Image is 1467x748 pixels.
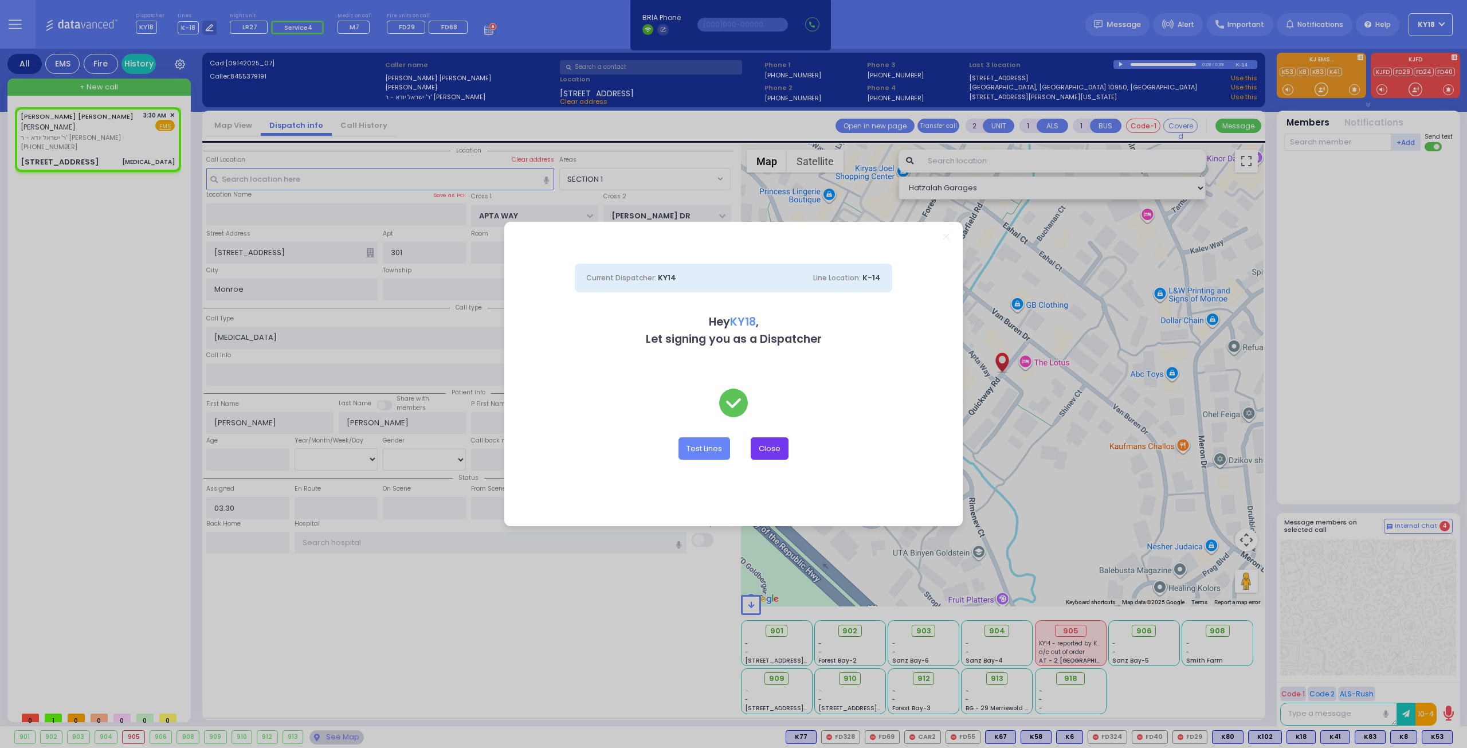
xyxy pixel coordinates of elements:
span: Line Location: [813,273,861,283]
b: Hey , [709,314,759,330]
span: Current Dispatcher: [586,273,656,283]
span: KY18 [730,314,756,330]
b: Let signing you as a Dispatcher [646,331,822,347]
button: Test Lines [678,437,730,459]
button: Close [751,437,789,459]
img: check-green.svg [719,389,748,417]
span: KY14 [658,272,676,283]
span: K-14 [862,272,881,283]
a: Close [943,233,950,240]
